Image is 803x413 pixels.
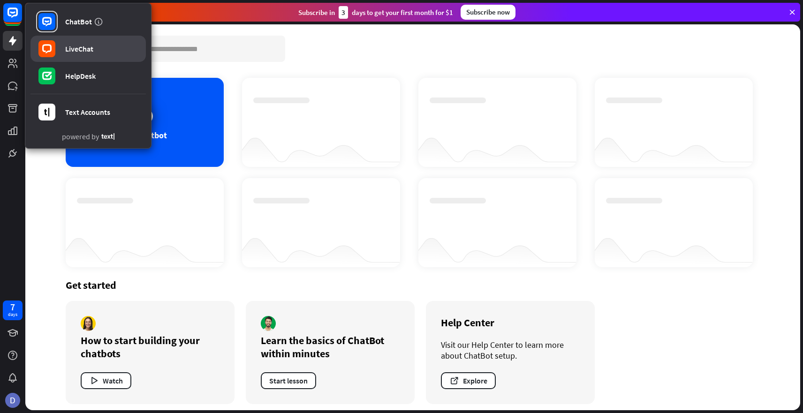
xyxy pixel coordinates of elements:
[339,6,348,19] div: 3
[3,300,23,320] a: 7 days
[461,5,515,20] div: Subscribe now
[81,334,220,360] div: How to start building your chatbots
[8,4,36,32] button: Open LiveChat chat widget
[261,334,400,360] div: Learn the basics of ChatBot within minutes
[298,6,453,19] div: Subscribe in days to get your first month for $1
[261,372,316,389] button: Start lesson
[66,278,760,292] div: Get started
[81,372,131,389] button: Watch
[8,311,17,318] div: days
[441,339,580,361] div: Visit our Help Center to learn more about ChatBot setup.
[261,316,276,331] img: author
[441,316,580,329] div: Help Center
[10,303,15,311] div: 7
[441,372,496,389] button: Explore
[81,316,96,331] img: author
